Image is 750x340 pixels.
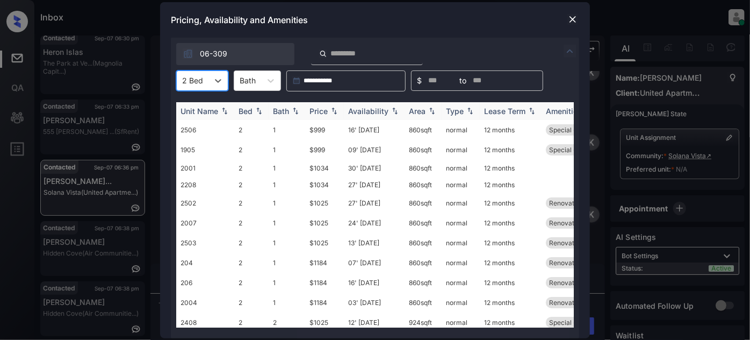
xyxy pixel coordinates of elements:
td: 860 sqft [405,176,442,193]
div: Unit Name [181,107,218,116]
td: normal [442,120,480,140]
td: 2 [234,160,269,176]
td: 860 sqft [405,273,442,293]
td: 12 months [480,213,542,233]
td: 12 months [480,313,542,332]
td: normal [442,273,480,293]
td: 12 months [480,140,542,160]
img: icon-zuma [564,45,576,58]
td: 16' [DATE] [344,273,405,293]
div: Bed [239,107,253,116]
img: sorting [219,107,230,115]
td: 860 sqft [405,193,442,213]
td: 2 [234,176,269,193]
img: sorting [290,107,301,115]
td: 12 months [480,176,542,193]
td: 2007 [176,213,234,233]
td: 27' [DATE] [344,193,405,213]
td: 12 months [480,160,542,176]
div: Type [446,107,464,116]
td: 2 [234,233,269,253]
span: Renovated [549,239,582,247]
td: $1184 [305,253,344,273]
div: Amenities [546,107,582,116]
td: 12 months [480,293,542,313]
td: 2 [234,313,269,332]
td: 30' [DATE] [344,160,405,176]
td: 2004 [176,293,234,313]
td: 2 [269,313,305,332]
td: 1 [269,176,305,193]
td: 1 [269,233,305,253]
td: $1025 [305,213,344,233]
span: Special - 01 [549,318,585,327]
td: 1905 [176,140,234,160]
span: Special - 01 [549,146,585,154]
img: sorting [527,107,537,115]
td: 204 [176,253,234,273]
td: normal [442,176,480,193]
img: sorting [465,107,475,115]
td: normal [442,160,480,176]
td: 860 sqft [405,233,442,253]
td: 206 [176,273,234,293]
img: sorting [390,107,400,115]
td: 2 [234,273,269,293]
td: 1 [269,273,305,293]
td: 2001 [176,160,234,176]
td: 07' [DATE] [344,253,405,273]
td: $999 [305,120,344,140]
div: Availability [348,107,388,116]
td: 860 sqft [405,293,442,313]
span: Renovated [549,199,582,207]
td: 2408 [176,313,234,332]
td: $1034 [305,160,344,176]
td: 860 sqft [405,140,442,160]
span: Renovated [549,299,582,307]
td: 2 [234,140,269,160]
img: sorting [254,107,264,115]
td: 16' [DATE] [344,120,405,140]
td: 2 [234,193,269,213]
td: 2506 [176,120,234,140]
span: 06-309 [200,48,227,60]
span: $ [417,75,422,87]
td: 2208 [176,176,234,193]
td: 1 [269,120,305,140]
td: 2502 [176,193,234,213]
span: Renovated [549,279,582,287]
td: 1 [269,160,305,176]
td: 1 [269,140,305,160]
td: $1184 [305,273,344,293]
td: 24' [DATE] [344,213,405,233]
td: 1 [269,293,305,313]
td: normal [442,193,480,213]
td: 860 sqft [405,213,442,233]
td: $999 [305,140,344,160]
span: Special - 01 [549,126,585,134]
img: sorting [329,107,340,115]
div: Pricing, Availability and Amenities [160,2,590,38]
td: $1025 [305,233,344,253]
td: $1025 [305,193,344,213]
td: 03' [DATE] [344,293,405,313]
td: 12' [DATE] [344,313,405,332]
td: 1 [269,253,305,273]
div: Lease Term [484,107,525,116]
img: icon-zuma [183,48,193,59]
td: normal [442,293,480,313]
td: 12 months [480,233,542,253]
td: normal [442,233,480,253]
div: Area [409,107,426,116]
td: normal [442,213,480,233]
span: Renovated [549,219,582,227]
td: normal [442,313,480,332]
td: 860 sqft [405,160,442,176]
td: 12 months [480,273,542,293]
span: Renovated [549,259,582,267]
td: 2 [234,120,269,140]
td: normal [442,140,480,160]
span: to [459,75,466,87]
div: Bath [273,107,289,116]
td: 12 months [480,253,542,273]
